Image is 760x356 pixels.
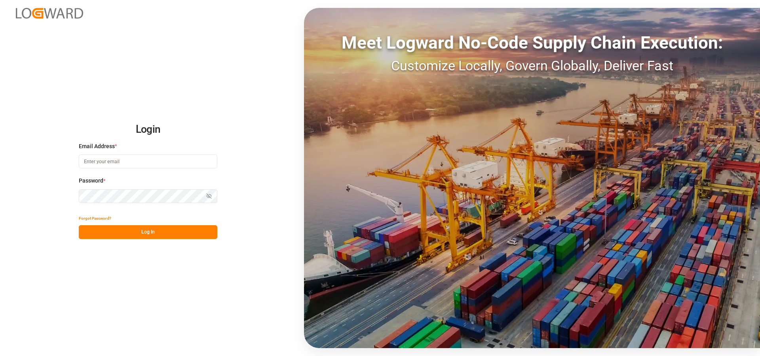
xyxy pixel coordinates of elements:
[79,211,111,225] button: Forgot Password?
[16,8,83,19] img: Logward_new_orange.png
[79,117,217,142] h2: Login
[79,225,217,239] button: Log In
[304,30,760,56] div: Meet Logward No-Code Supply Chain Execution:
[304,56,760,76] div: Customize Locally, Govern Globally, Deliver Fast
[79,142,115,151] span: Email Address
[79,177,103,185] span: Password
[79,154,217,168] input: Enter your email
